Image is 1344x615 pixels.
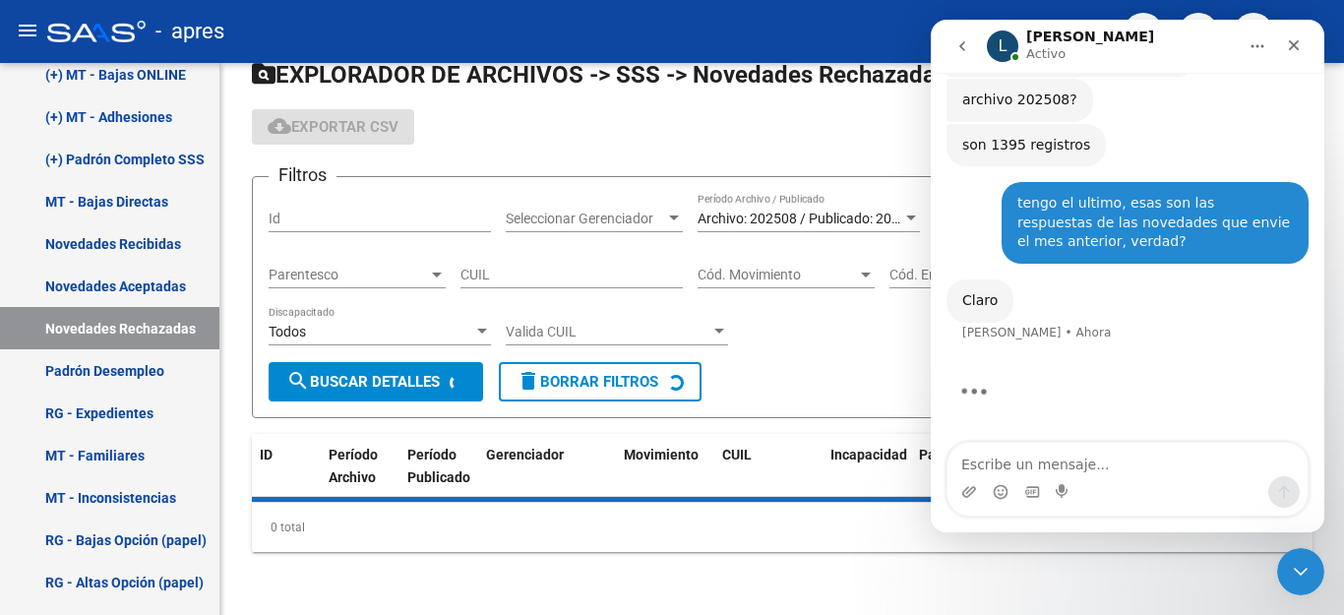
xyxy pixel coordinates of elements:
[478,434,616,499] datatable-header-cell: Gerenciador
[268,118,398,136] span: Exportar CSV
[260,447,273,462] span: ID
[252,61,1040,89] span: EXPLORADOR DE ARCHIVOS -> SSS -> Novedades Rechazadas por SSS
[269,267,428,283] span: Parentesco
[499,362,702,401] button: Borrar Filtros
[1277,548,1324,595] iframe: Intercom live chat
[486,447,564,462] span: Gerenciador
[889,267,1049,283] span: Cód. Error
[286,369,310,393] mat-icon: search
[911,434,1078,499] datatable-header-cell: Parentesco
[830,447,907,462] span: Incapacidad
[16,19,39,42] mat-icon: menu
[714,434,823,499] datatable-header-cell: CUIL
[517,373,658,391] span: Borrar Filtros
[931,20,1324,532] iframe: Intercom live chat
[506,324,710,340] span: Valida CUIL
[616,434,714,499] datatable-header-cell: Movimiento
[506,211,665,227] span: Seleccionar Gerenciador
[269,362,483,401] button: Buscar Detalles
[252,434,321,499] datatable-header-cell: ID
[698,267,857,283] span: Cód. Movimiento
[407,447,470,485] span: Período Publicado
[286,373,440,391] span: Buscar Detalles
[399,434,478,499] datatable-header-cell: Período Publicado
[321,434,399,499] datatable-header-cell: Período Archivo
[722,447,752,462] span: CUIL
[329,447,378,485] span: Período Archivo
[624,447,699,462] span: Movimiento
[252,109,414,145] button: Exportar CSV
[698,211,923,226] span: Archivo: 202508 / Publicado: 202509
[155,10,224,53] span: - apres
[269,161,336,189] h3: Filtros
[919,447,991,462] span: Parentesco
[268,114,291,138] mat-icon: cloud_download
[252,503,1313,552] div: 0 total
[823,434,911,499] datatable-header-cell: Incapacidad
[269,324,306,339] span: Todos
[517,369,540,393] mat-icon: delete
